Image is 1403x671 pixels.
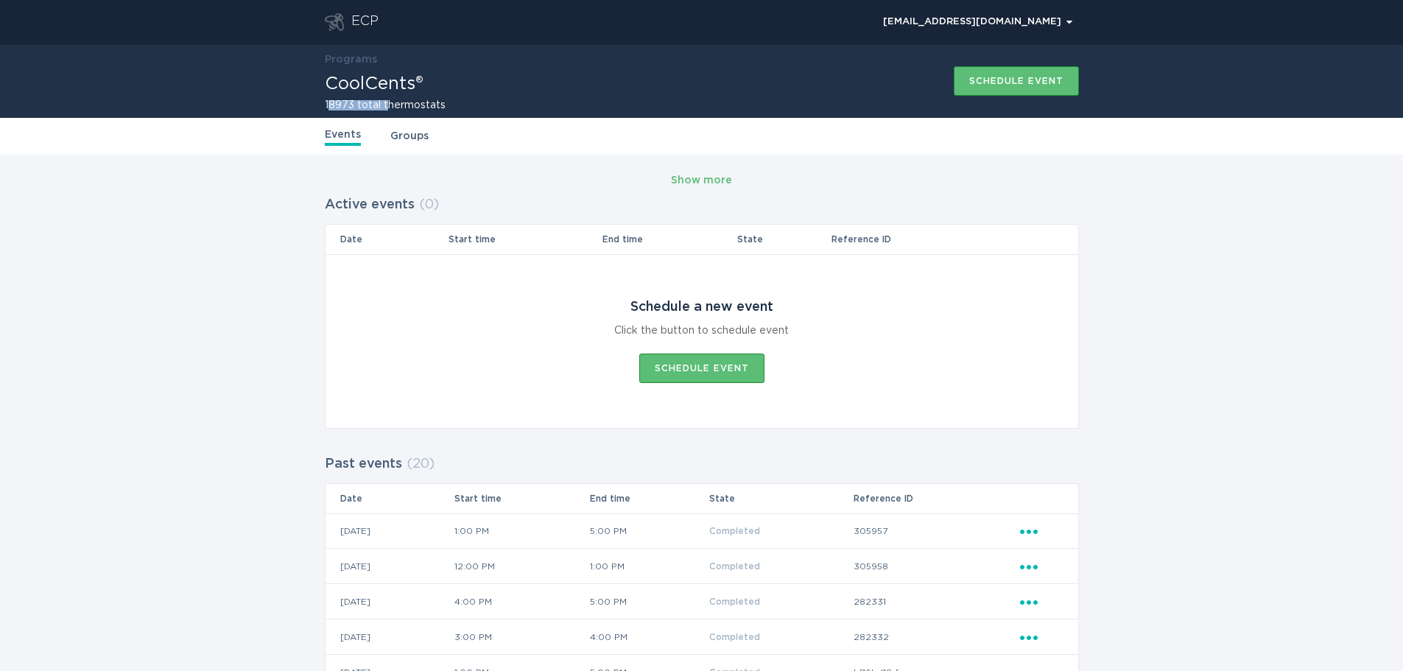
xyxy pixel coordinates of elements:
[1020,594,1063,610] div: Popover menu
[602,225,736,254] th: End time
[671,172,732,189] div: Show more
[853,619,1019,655] td: 282332
[853,484,1019,513] th: Reference ID
[326,584,1078,619] tr: b1a4de8f9d2a4195a7b0b44407dd168c
[876,11,1079,33] button: Open user account details
[326,513,454,549] td: [DATE]
[326,225,449,254] th: Date
[736,225,831,254] th: State
[709,597,760,606] span: Completed
[326,584,454,619] td: [DATE]
[390,128,429,144] a: Groups
[325,75,446,93] h1: CoolCents®
[853,584,1019,619] td: 282331
[831,225,1019,254] th: Reference ID
[954,66,1079,96] button: Schedule event
[1020,629,1063,645] div: Popover menu
[969,77,1063,85] div: Schedule event
[589,584,708,619] td: 5:00 PM
[589,619,708,655] td: 4:00 PM
[853,549,1019,584] td: 305958
[351,13,379,31] div: ECP
[614,323,789,339] div: Click the button to schedule event
[454,484,589,513] th: Start time
[325,100,446,110] h2: 18973 total thermostats
[589,549,708,584] td: 1:00 PM
[589,513,708,549] td: 5:00 PM
[639,354,764,383] button: Schedule event
[326,549,454,584] td: [DATE]
[326,619,454,655] td: [DATE]
[407,457,435,471] span: ( 20 )
[326,549,1078,584] tr: 65bb08e2bca949a18967dd90c014f7fd
[1020,558,1063,575] div: Popover menu
[589,484,708,513] th: End time
[325,451,402,477] h2: Past events
[883,18,1072,27] div: [EMAIL_ADDRESS][DOMAIN_NAME]
[454,549,589,584] td: 12:00 PM
[326,619,1078,655] tr: c8c2b11452254c72b57b99f4aff97534
[709,633,760,642] span: Completed
[325,127,361,146] a: Events
[448,225,601,254] th: Start time
[325,192,415,218] h2: Active events
[454,619,589,655] td: 3:00 PM
[419,198,439,211] span: ( 0 )
[326,225,1078,254] tr: Table Headers
[853,513,1019,549] td: 305957
[655,364,749,373] div: Schedule event
[630,299,773,315] div: Schedule a new event
[671,169,732,192] button: Show more
[1020,523,1063,539] div: Popover menu
[325,13,344,31] button: Go to dashboard
[709,562,760,571] span: Completed
[326,484,1078,513] tr: Table Headers
[326,513,1078,549] tr: ba200c8b7fb44c31ae13b7c3c3b924ae
[325,55,377,65] a: Programs
[454,584,589,619] td: 4:00 PM
[708,484,853,513] th: State
[454,513,589,549] td: 1:00 PM
[876,11,1079,33] div: Popover menu
[709,527,760,535] span: Completed
[326,484,454,513] th: Date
